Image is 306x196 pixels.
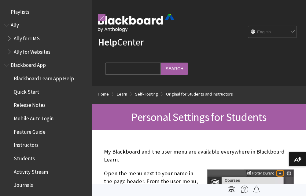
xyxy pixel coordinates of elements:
span: Students [14,153,35,162]
span: Personal Settings for Students [131,110,266,124]
span: Feature Guide [14,127,46,135]
span: Quick Start [14,87,39,95]
span: Activity Stream [14,167,48,175]
img: Blackboard by Anthology [98,14,174,32]
span: Instructors [14,140,39,148]
span: Blackboard Learn App Help [14,73,74,82]
nav: Book outline for Playlists [4,7,88,17]
p: My Blackboard and the user menu are available everywhere in Blackboard Learn. [104,148,294,164]
span: Release Notes [14,100,46,108]
a: Original for Students and Instructors [166,90,233,98]
nav: Book outline for Anthology Ally Help [4,20,88,57]
span: Journals [14,180,33,188]
a: Self-Hosting [135,90,158,98]
a: HelpCenter [98,36,144,48]
img: More help [241,186,248,193]
span: Playlists [11,7,29,15]
span: Ally [11,20,19,28]
span: Mobile Auto Login [14,113,53,122]
select: Site Language Selector [248,26,297,38]
a: Learn [117,90,127,98]
span: Blackboard App [11,60,46,68]
span: Ally for LMS [14,33,40,42]
input: Search [161,63,188,74]
a: Home [98,90,109,98]
strong: Help [98,36,117,48]
img: Print [228,186,235,193]
span: Ally for Websites [14,47,50,55]
img: Follow this page [253,186,260,193]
